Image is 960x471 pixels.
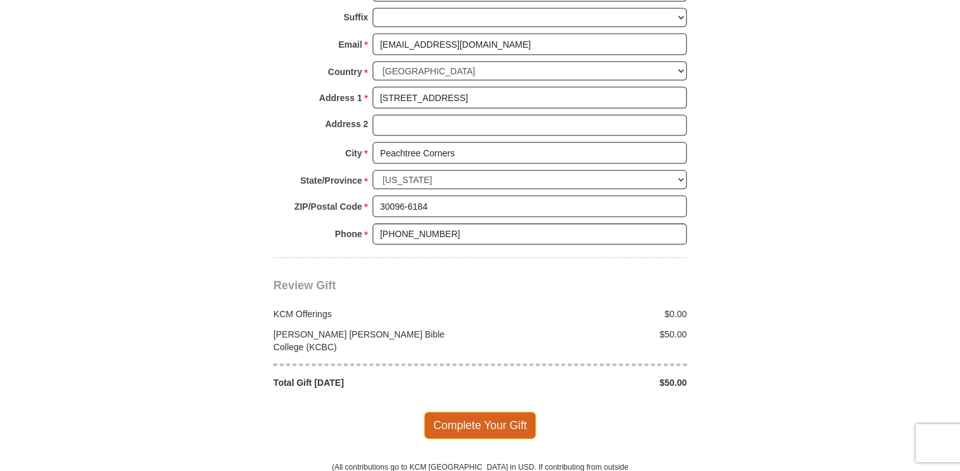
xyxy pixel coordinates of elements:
strong: State/Province [300,172,362,189]
strong: Email [338,36,362,53]
strong: Country [328,63,362,81]
div: $0.00 [480,308,694,320]
div: [PERSON_NAME] [PERSON_NAME] Bible College (KCBC) [267,328,481,353]
strong: ZIP/Postal Code [294,198,362,215]
span: Review Gift [273,279,336,292]
strong: City [345,144,362,162]
div: Total Gift [DATE] [267,376,481,389]
div: KCM Offerings [267,308,481,320]
strong: Suffix [343,8,368,26]
strong: Address 1 [319,89,362,107]
strong: Phone [335,225,362,243]
span: Complete Your Gift [424,412,537,439]
div: $50.00 [480,376,694,389]
strong: Address 2 [325,115,368,133]
div: $50.00 [480,328,694,353]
